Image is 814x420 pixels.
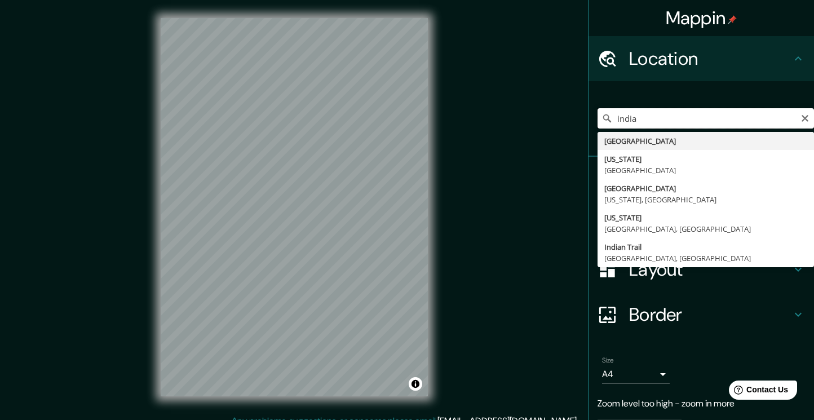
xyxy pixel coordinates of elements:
[598,397,805,410] p: Zoom level too high - zoom in more
[604,153,807,165] div: [US_STATE]
[604,241,807,253] div: Indian Trail
[602,365,670,383] div: A4
[409,377,422,391] button: Toggle attribution
[604,223,807,235] div: [GEOGRAPHIC_DATA], [GEOGRAPHIC_DATA]
[629,47,791,70] h4: Location
[602,356,614,365] label: Size
[589,247,814,292] div: Layout
[589,36,814,81] div: Location
[604,212,807,223] div: [US_STATE]
[589,202,814,247] div: Style
[714,376,802,408] iframe: Help widget launcher
[800,112,809,123] button: Clear
[666,7,737,29] h4: Mappin
[604,194,807,205] div: [US_STATE], [GEOGRAPHIC_DATA]
[589,292,814,337] div: Border
[161,18,428,396] canvas: Map
[604,165,807,176] div: [GEOGRAPHIC_DATA]
[604,183,807,194] div: [GEOGRAPHIC_DATA]
[629,303,791,326] h4: Border
[604,253,807,264] div: [GEOGRAPHIC_DATA], [GEOGRAPHIC_DATA]
[629,258,791,281] h4: Layout
[589,157,814,202] div: Pins
[598,108,814,129] input: Pick your city or area
[604,135,807,147] div: [GEOGRAPHIC_DATA]
[728,15,737,24] img: pin-icon.png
